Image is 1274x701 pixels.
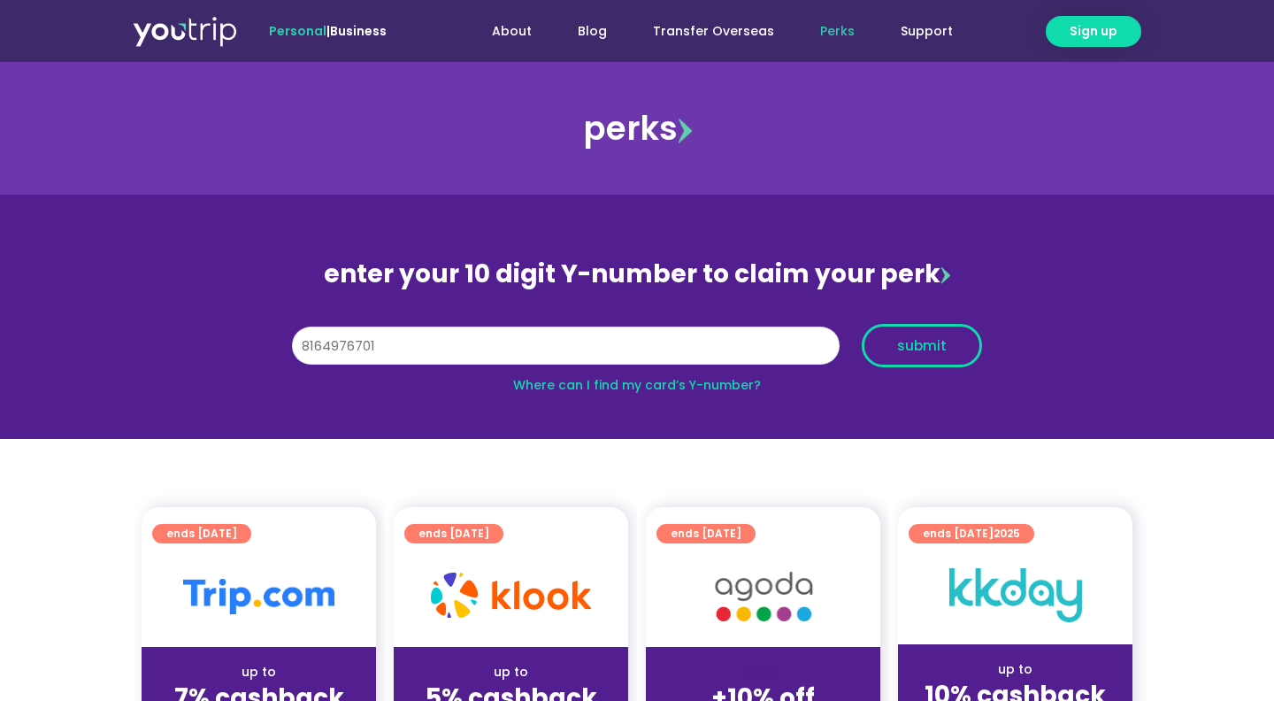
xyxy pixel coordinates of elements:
[555,15,630,48] a: Blog
[513,376,761,394] a: Where can I find my card’s Y-number?
[656,524,756,543] a: ends [DATE]
[404,524,503,543] a: ends [DATE]
[897,339,947,352] span: submit
[292,327,840,366] input: 10 digit Y-number (e.g. 8123456789)
[797,15,878,48] a: Perks
[909,524,1034,543] a: ends [DATE]2025
[469,15,555,48] a: About
[330,22,387,40] a: Business
[156,663,362,682] div: up to
[418,524,489,543] span: ends [DATE]
[747,663,779,681] span: up to
[434,15,976,48] nav: Menu
[269,22,387,40] span: |
[862,324,982,367] button: submit
[166,524,237,543] span: ends [DATE]
[878,15,976,48] a: Support
[292,324,982,381] form: Y Number
[630,15,797,48] a: Transfer Overseas
[671,524,741,543] span: ends [DATE]
[269,22,326,40] span: Personal
[283,251,991,297] div: enter your 10 digit Y-number to claim your perk
[152,524,251,543] a: ends [DATE]
[923,524,1020,543] span: ends [DATE]
[1070,22,1117,41] span: Sign up
[1046,16,1141,47] a: Sign up
[912,660,1118,679] div: up to
[408,663,614,682] div: up to
[994,526,1020,541] span: 2025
